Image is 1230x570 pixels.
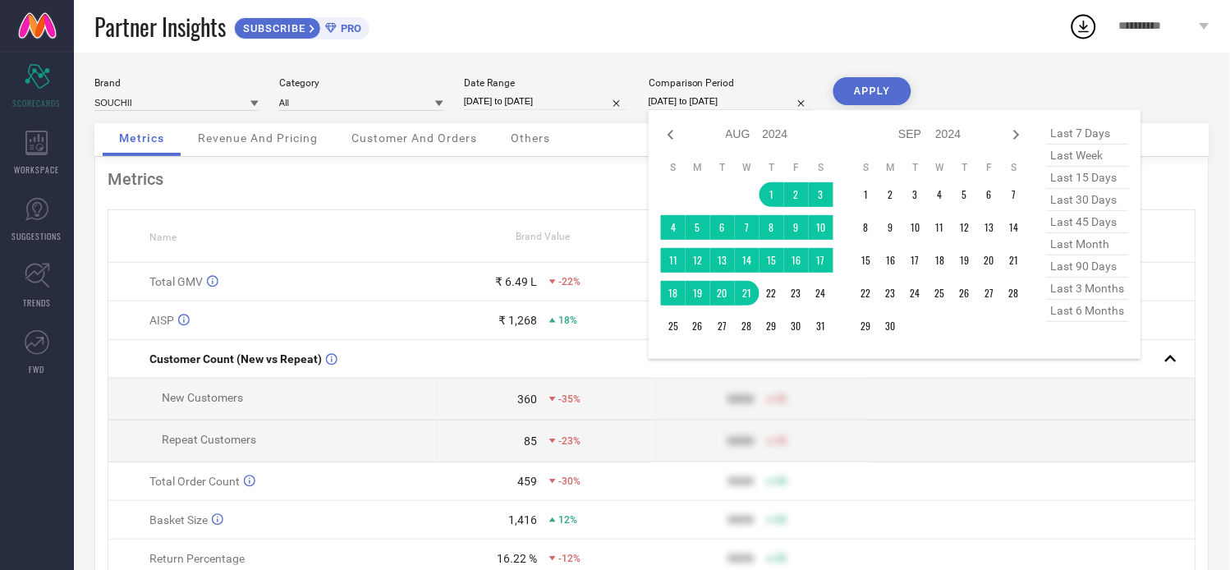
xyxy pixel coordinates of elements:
span: -30% [558,476,581,487]
span: Repeat Customers [162,433,256,446]
td: Thu Aug 22 2024 [760,281,784,306]
span: 50 [776,476,787,487]
td: Thu Aug 29 2024 [760,314,784,338]
td: Mon Sep 30 2024 [879,314,903,338]
span: Return Percentage [149,552,245,565]
th: Tuesday [710,161,735,174]
span: Revenue And Pricing [198,131,318,145]
td: Tue Sep 03 2024 [903,182,928,207]
td: Sun Sep 29 2024 [854,314,879,338]
div: Comparison Period [649,77,813,89]
td: Sat Aug 31 2024 [809,314,833,338]
td: Sat Sep 07 2024 [1002,182,1026,207]
td: Tue Sep 17 2024 [903,248,928,273]
td: Sun Sep 08 2024 [854,215,879,240]
td: Thu Sep 26 2024 [952,281,977,306]
a: SUBSCRIBEPRO [234,13,369,39]
span: last week [1047,145,1129,167]
td: Fri Aug 16 2024 [784,248,809,273]
td: Thu Sep 19 2024 [952,248,977,273]
div: 459 [517,475,537,488]
div: 9999 [728,513,755,526]
td: Tue Aug 20 2024 [710,281,735,306]
td: Wed Aug 21 2024 [735,281,760,306]
span: -12% [558,553,581,564]
th: Saturday [1002,161,1026,174]
td: Sat Aug 03 2024 [809,182,833,207]
td: Sun Sep 22 2024 [854,281,879,306]
td: Tue Sep 10 2024 [903,215,928,240]
td: Fri Sep 06 2024 [977,182,1002,207]
td: Sun Aug 18 2024 [661,281,686,306]
span: last 90 days [1047,255,1129,278]
span: FWD [30,363,45,375]
td: Mon Aug 26 2024 [686,314,710,338]
td: Tue Aug 27 2024 [710,314,735,338]
span: -23% [558,435,581,447]
span: TRENDS [23,296,51,309]
div: 9999 [728,434,755,448]
td: Sun Sep 01 2024 [854,182,879,207]
span: last 45 days [1047,211,1129,233]
span: 50 [776,514,787,526]
th: Sunday [661,161,686,174]
td: Wed Sep 04 2024 [928,182,952,207]
span: SCORECARDS [13,97,62,109]
td: Wed Sep 18 2024 [928,248,952,273]
td: Fri Sep 13 2024 [977,215,1002,240]
div: 16.22 % [497,552,537,565]
td: Fri Aug 23 2024 [784,281,809,306]
td: Sun Aug 04 2024 [661,215,686,240]
td: Sat Aug 10 2024 [809,215,833,240]
th: Monday [686,161,710,174]
td: Sun Aug 25 2024 [661,314,686,338]
td: Fri Sep 20 2024 [977,248,1002,273]
input: Select comparison period [649,93,813,110]
td: Sat Sep 28 2024 [1002,281,1026,306]
th: Tuesday [903,161,928,174]
span: Others [511,131,550,145]
span: last 6 months [1047,300,1129,322]
span: 18% [558,315,577,326]
td: Tue Sep 24 2024 [903,281,928,306]
td: Thu Aug 15 2024 [760,248,784,273]
div: 85 [524,434,537,448]
td: Sun Aug 11 2024 [661,248,686,273]
td: Thu Aug 01 2024 [760,182,784,207]
th: Friday [977,161,1002,174]
td: Thu Sep 12 2024 [952,215,977,240]
span: last 15 days [1047,167,1129,189]
span: Customer Count (New vs Repeat) [149,352,322,365]
th: Wednesday [928,161,952,174]
td: Sat Aug 24 2024 [809,281,833,306]
th: Wednesday [735,161,760,174]
span: SUBSCRIBE [235,22,310,34]
span: PRO [337,22,361,34]
span: Total GMV [149,275,203,288]
span: New Customers [162,391,243,404]
span: Name [149,232,177,243]
span: Partner Insights [94,10,226,44]
td: Wed Aug 07 2024 [735,215,760,240]
td: Thu Sep 05 2024 [952,182,977,207]
span: last 30 days [1047,189,1129,211]
div: Metrics [108,169,1196,189]
td: Mon Sep 02 2024 [879,182,903,207]
td: Sat Aug 17 2024 [809,248,833,273]
div: 9999 [728,552,755,565]
span: last 3 months [1047,278,1129,300]
th: Saturday [809,161,833,174]
div: 360 [517,393,537,406]
div: Previous month [661,125,681,145]
span: last month [1047,233,1129,255]
span: AISP [149,314,174,327]
div: 9999 [728,393,755,406]
div: Date Range [464,77,628,89]
td: Thu Aug 08 2024 [760,215,784,240]
div: Category [279,77,443,89]
td: Sat Sep 14 2024 [1002,215,1026,240]
td: Mon Aug 19 2024 [686,281,710,306]
th: Thursday [952,161,977,174]
th: Sunday [854,161,879,174]
button: APPLY [833,77,911,105]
